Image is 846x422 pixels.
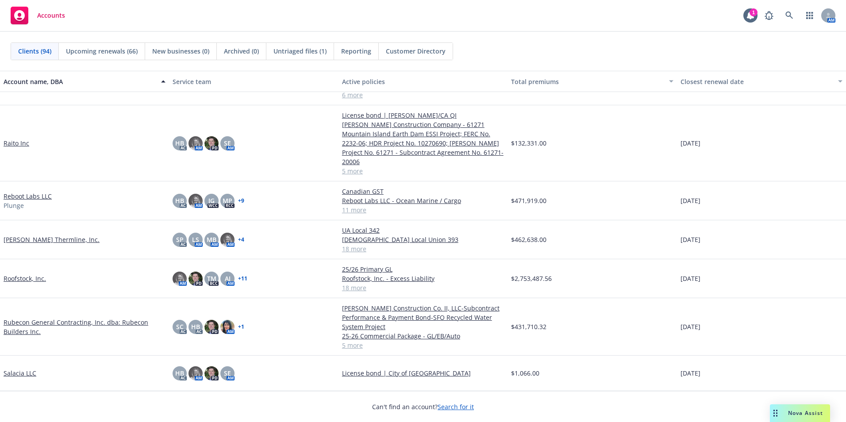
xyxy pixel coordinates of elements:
[4,77,156,86] div: Account name, DBA
[801,7,819,24] a: Switch app
[7,3,69,28] a: Accounts
[204,136,219,150] img: photo
[681,368,700,378] span: [DATE]
[511,77,663,86] div: Total premiums
[342,368,504,378] a: License bond | City of [GEOGRAPHIC_DATA]
[207,274,216,283] span: TM
[511,196,546,205] span: $471,919.00
[204,320,219,334] img: photo
[760,7,778,24] a: Report a Bug
[4,201,24,210] span: Plunge
[4,318,165,336] a: Rubecon General Contracting, Inc. dba: Rubecon Builders Inc.
[4,368,36,378] a: Salacia LLC
[18,46,51,56] span: Clients (94)
[173,77,335,86] div: Service team
[176,235,184,244] span: SP
[4,235,100,244] a: [PERSON_NAME] Thermline, Inc.
[4,138,29,148] a: Raito Inc
[511,138,546,148] span: $132,331.00
[342,77,504,86] div: Active policies
[220,233,235,247] img: photo
[208,196,215,205] span: JG
[681,196,700,205] span: [DATE]
[681,322,700,331] span: [DATE]
[169,71,338,92] button: Service team
[342,274,504,283] a: Roofstock, Inc. - Excess Liability
[341,46,371,56] span: Reporting
[681,138,700,148] span: [DATE]
[438,403,474,411] a: Search for it
[188,366,203,380] img: photo
[342,235,504,244] a: [DEMOGRAPHIC_DATA] Local Union 393
[681,274,700,283] span: [DATE]
[770,404,830,422] button: Nova Assist
[224,138,231,148] span: SE
[37,12,65,19] span: Accounts
[192,235,199,244] span: LS
[225,274,231,283] span: AJ
[224,46,259,56] span: Archived (0)
[175,196,184,205] span: HB
[223,196,232,205] span: MP
[4,192,52,201] a: Reboot Labs LLC
[188,272,203,286] img: photo
[152,46,209,56] span: New businesses (0)
[188,136,203,150] img: photo
[207,235,216,244] span: MB
[342,205,504,215] a: 11 more
[176,322,184,331] span: SC
[342,265,504,274] a: 25/26 Primary GL
[342,120,504,166] a: [PERSON_NAME] Construction Company - 61271 Mountain Island Earth Dam ESSI Project; FERC No. 2232-...
[188,194,203,208] img: photo
[338,71,508,92] button: Active policies
[204,366,219,380] img: photo
[238,324,244,330] a: + 1
[372,402,474,411] span: Can't find an account?
[342,303,504,331] a: [PERSON_NAME] Construction Co. II, LLC-Subcontract Performance & Payment Bond-SFO Recycled Water ...
[342,111,504,120] a: License bond | [PERSON_NAME]/CA QI
[781,7,798,24] a: Search
[677,71,846,92] button: Closest renewal date
[273,46,327,56] span: Untriaged files (1)
[342,90,504,100] a: 6 more
[342,187,504,196] a: Canadian GST
[342,226,504,235] a: UA Local 342
[681,235,700,244] span: [DATE]
[175,138,184,148] span: HB
[238,276,247,281] a: + 11
[173,272,187,286] img: photo
[238,237,244,242] a: + 4
[342,283,504,292] a: 18 more
[750,8,758,16] div: 1
[770,404,781,422] div: Drag to move
[508,71,677,92] button: Total premiums
[175,368,184,378] span: HB
[342,331,504,341] a: 25-26 Commercial Package - GL/EB/Auto
[238,198,244,203] a: + 9
[681,77,833,86] div: Closest renewal date
[220,320,235,334] img: photo
[386,46,446,56] span: Customer Directory
[4,274,46,283] a: Roofstock, Inc.
[342,196,504,205] a: Reboot Labs LLC - Ocean Marine / Cargo
[191,322,200,331] span: HB
[511,274,552,283] span: $2,753,487.56
[511,368,539,378] span: $1,066.00
[66,46,138,56] span: Upcoming renewals (66)
[511,322,546,331] span: $431,710.32
[342,166,504,176] a: 5 more
[511,235,546,244] span: $462,638.00
[342,244,504,253] a: 18 more
[224,368,231,378] span: SE
[788,409,823,417] span: Nova Assist
[342,341,504,350] a: 5 more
